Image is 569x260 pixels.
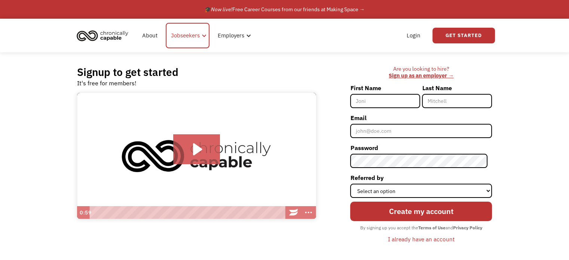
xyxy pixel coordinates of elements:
button: Show more buttons [301,206,316,219]
a: Get Started [432,28,495,43]
div: It's free for members! [77,79,137,88]
h2: Signup to get started [77,65,178,79]
div: Are you looking to hire? ‍ [350,65,492,79]
input: Create my account [350,202,492,221]
input: john@doe.com [350,124,492,138]
a: I already have an account [382,233,460,245]
img: Chronically Capable logo [74,27,131,44]
label: Referred by [350,172,492,184]
div: Jobseekers [171,31,200,40]
label: First Name [350,82,420,94]
a: Wistia Logo -- Learn More [286,206,301,219]
a: Login [402,24,425,48]
input: Joni [350,94,420,108]
div: By signing up you accept the and [357,223,486,233]
form: Member-Signup-Form [350,82,492,245]
img: Introducing Chronically Capable [77,93,316,219]
div: Playbar [93,206,282,219]
div: Employers [218,31,244,40]
div: 🎓 Free Career Courses from our friends at Making Space → [205,5,365,14]
button: Play Video: Introducing Chronically Capable [173,134,220,164]
div: Employers [213,24,253,48]
em: Now live! [211,6,232,13]
label: Email [350,112,492,124]
div: I already have an account [388,235,455,244]
a: Sign up as an employer → [389,72,453,79]
strong: Privacy Policy [453,225,482,230]
a: About [138,24,162,48]
label: Last Name [422,82,492,94]
input: Mitchell [422,94,492,108]
div: Jobseekers [166,23,209,48]
label: Password [350,142,492,154]
strong: Terms of Use [418,225,446,230]
a: home [74,27,134,44]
